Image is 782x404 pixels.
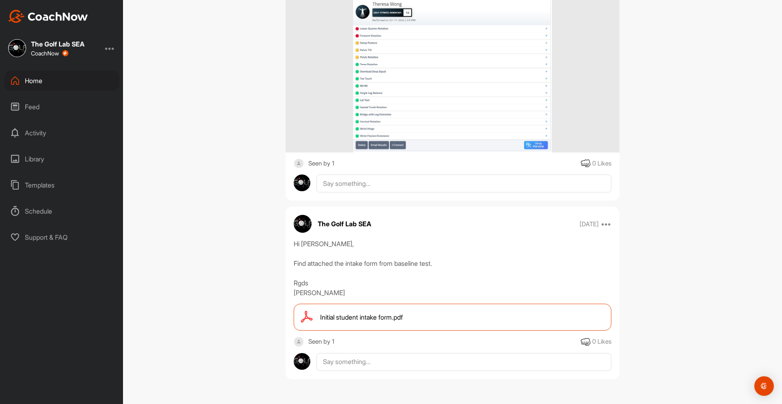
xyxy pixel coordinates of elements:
a: Initial student intake form.pdf [294,304,611,331]
p: [DATE] [580,220,599,228]
img: avatar [294,174,310,191]
div: Support & FAQ [4,227,119,247]
div: CoachNow [31,50,68,57]
div: Open Intercom Messenger [754,376,774,396]
span: Initial student intake form.pdf [320,312,403,322]
p: The Golf Lab SEA [318,219,371,229]
div: Seen by 1 [308,159,334,169]
div: Library [4,149,119,169]
div: Schedule [4,201,119,221]
img: square_default-ef6cabf814de5a2bf16c804365e32c732080f9872bdf737d349900a9daf73cf9.png [294,159,304,169]
div: 0 Likes [592,159,611,168]
div: The Golf Lab SEA [31,41,85,47]
div: 0 Likes [592,337,611,347]
div: Activity [4,123,119,143]
img: square_62ef3ae2dc162735c7079ee62ef76d1e.jpg [8,39,26,57]
div: Feed [4,97,119,117]
img: avatar [294,353,310,370]
div: Hi [PERSON_NAME], Find attached the intake form from baseline test. Rgds [PERSON_NAME] [294,239,611,298]
img: square_default-ef6cabf814de5a2bf16c804365e32c732080f9872bdf737d349900a9daf73cf9.png [294,337,304,347]
div: Seen by 1 [308,337,334,347]
img: avatar [294,215,312,233]
img: CoachNow [8,10,88,23]
div: Home [4,71,119,91]
div: Templates [4,175,119,195]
